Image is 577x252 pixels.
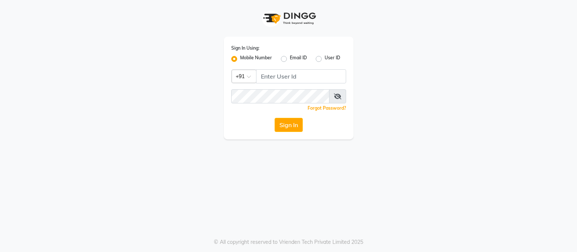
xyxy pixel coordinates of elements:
[231,89,329,103] input: Username
[231,45,259,52] label: Sign In Using:
[275,118,303,132] button: Sign In
[259,7,318,29] img: logo1.svg
[308,105,346,111] a: Forgot Password?
[256,69,346,83] input: Username
[325,54,340,63] label: User ID
[290,54,307,63] label: Email ID
[240,54,272,63] label: Mobile Number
